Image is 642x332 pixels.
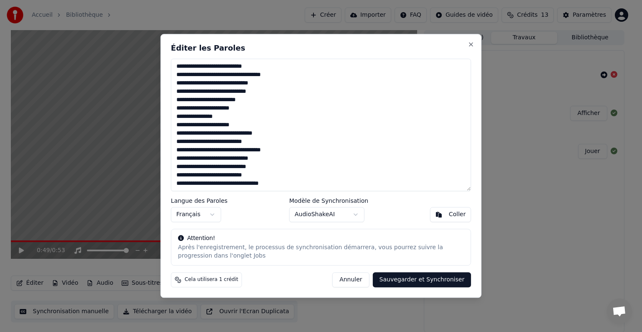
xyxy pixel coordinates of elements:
[449,211,466,219] div: Coller
[178,244,464,260] div: Après l'enregistrement, le processus de synchronisation démarrera, vous pourrez suivre la progres...
[171,198,228,204] label: Langue des Paroles
[185,277,238,283] span: Cela utilisera 1 crédit
[171,44,471,52] h2: Éditer les Paroles
[332,273,369,288] button: Annuler
[430,207,471,222] button: Coller
[373,273,471,288] button: Sauvegarder et Synchroniser
[289,198,368,204] label: Modèle de Synchronisation
[178,235,464,243] div: Attention!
